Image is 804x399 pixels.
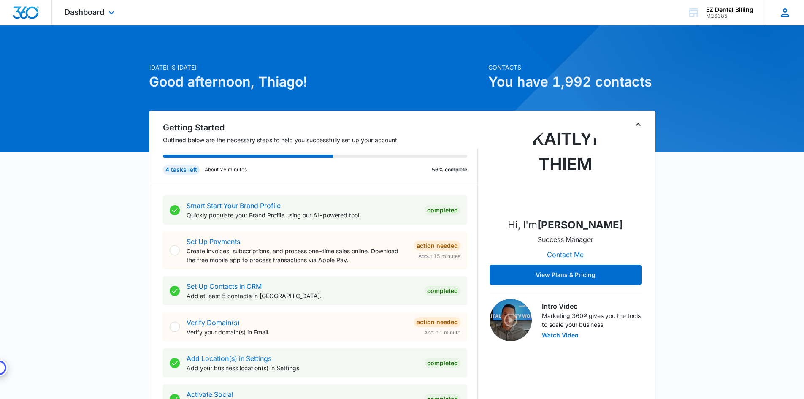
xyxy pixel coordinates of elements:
p: [DATE] is [DATE] [149,63,483,72]
div: Action Needed [414,317,460,327]
p: About 26 minutes [205,166,247,174]
span: About 1 minute [424,329,460,337]
div: Completed [425,358,460,368]
button: Watch Video [542,332,579,338]
div: Completed [425,205,460,215]
p: Quickly populate your Brand Profile using our AI-powered tool. [187,211,418,220]
p: 56% complete [432,166,467,174]
button: Toggle Collapse [633,119,643,130]
div: Action Needed [414,241,460,251]
h3: Intro Video [542,301,642,311]
button: Contact Me [539,244,592,265]
a: Set Up Payments [187,237,240,246]
strong: [PERSON_NAME] [537,219,623,231]
h2: Getting Started [163,121,478,134]
h1: Good afternoon, Thiago! [149,72,483,92]
p: Verify your domain(s) in Email. [187,328,407,337]
p: Contacts [488,63,655,72]
p: Outlined below are the necessary steps to help you successfully set up your account. [163,136,478,144]
img: Intro Video [490,299,532,341]
p: Create invoices, subscriptions, and process one-time sales online. Download the free mobile app t... [187,247,407,264]
div: 4 tasks left [163,165,200,175]
div: Completed [425,286,460,296]
a: Add Location(s) in Settings [187,354,271,363]
p: Success Manager [538,234,593,244]
div: account id [706,13,753,19]
h1: You have 1,992 contacts [488,72,655,92]
a: Smart Start Your Brand Profile [187,201,281,210]
p: Hi, I'm [508,217,623,233]
p: Add your business location(s) in Settings. [187,364,418,372]
img: Kaitlyn Thiem [523,126,608,211]
span: About 15 minutes [418,252,460,260]
a: Activate Social [187,390,233,399]
p: Add at least 5 contacts in [GEOGRAPHIC_DATA]. [187,291,418,300]
button: View Plans & Pricing [490,265,642,285]
p: Marketing 360® gives you the tools to scale your business. [542,311,642,329]
span: Dashboard [65,8,104,16]
a: Verify Domain(s) [187,318,240,327]
div: account name [706,6,753,13]
a: Set Up Contacts in CRM [187,282,262,290]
